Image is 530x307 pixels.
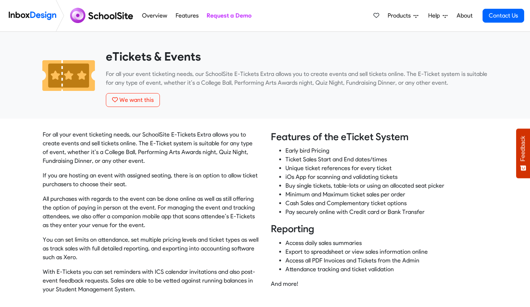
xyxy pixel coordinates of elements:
span: We want this [119,96,154,103]
li: Minimum and Maximum ticket sales per order [285,190,487,199]
li: iOs App for scanning and validating tickets [285,173,487,181]
li: Access daily sales summaries [285,239,487,247]
p: You can set limits on attendance, set multiple pricing levels and ticket types as well as track s... [43,235,259,262]
li: Early bird Pricing [285,146,487,155]
h4: Reporting [271,222,487,235]
a: About [454,8,475,23]
li: Access all PDF Invoices and Tickets from the Admin [285,256,487,265]
p: And more! [271,280,487,288]
span: Feedback [520,136,526,161]
p: For all your event ticketing needs, our SchoolSite E-Tickets Extra allows you to create events an... [106,70,488,87]
img: 2022_01_12_icon_ticket.svg [42,49,95,102]
a: Overview [140,8,169,23]
p: If you are hosting an event with assigned seating, there is an option to allow ticket purchasers ... [43,171,259,189]
button: We want this [106,93,160,107]
span: Help [428,11,443,20]
heading: eTickets & Events [106,49,488,64]
a: Contact Us [483,9,524,23]
li: Attendance tracking and ticket validation [285,265,487,274]
li: Buy single tickets, table-lots or using an allocated seat picker [285,181,487,190]
h4: Features of the eTicket System [271,130,487,143]
img: schoolsite logo [67,7,138,24]
button: Feedback - Show survey [516,128,530,178]
li: Export to spreadsheet or view sales information online [285,247,487,256]
p: With E-Tickets you can set reminders with ICS calendar invitations and also post-event feedback r... [43,268,259,294]
li: Unique ticket references for every ticket [285,164,487,173]
a: Help [425,8,450,23]
a: Products [385,8,421,23]
li: Cash Sales and Complementary ticket options [285,199,487,208]
li: Ticket Sales Start and End dates/times [285,155,487,164]
a: Request a Demo [204,8,253,23]
p: For all your event ticketing needs, our SchoolSite E-Tickets Extra allows you to create events an... [43,130,259,165]
a: Features [173,8,200,23]
li: Pay securely online with Credit card or Bank Transfer [285,208,487,216]
span: Products [388,11,414,20]
p: All purchases with regards to the event can be done online as well as still offering the option o... [43,195,259,230]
